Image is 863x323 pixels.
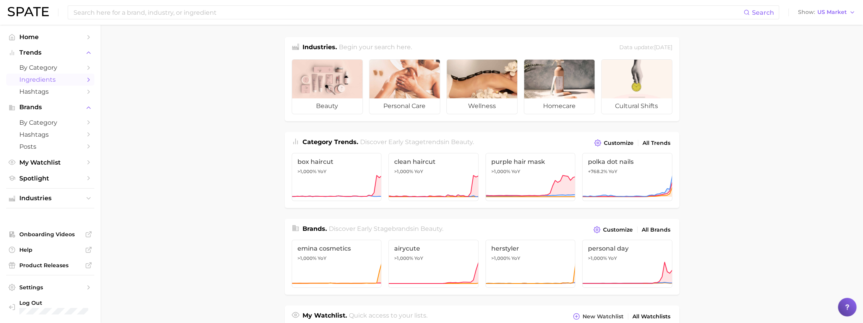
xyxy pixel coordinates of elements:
span: >1,000% [491,168,510,174]
div: Data update: [DATE] [619,43,672,53]
span: YoY [608,168,617,175]
span: by Category [19,119,81,126]
span: beauty [451,138,473,146]
a: clean haircut>1,000% YoY [388,153,478,201]
span: All Trends [643,140,670,146]
a: Ingredients [6,74,94,86]
a: cultural shifts [601,59,672,114]
a: herstyler>1,000% YoY [485,240,576,288]
span: Help [19,246,81,253]
span: >1,000% [297,255,316,261]
span: herstyler [491,245,570,252]
a: polka dot nails+768.2% YoY [582,153,672,201]
button: Brands [6,101,94,113]
span: homecare [524,98,595,114]
span: Search [752,9,774,16]
span: airycute [394,245,473,252]
img: SPATE [8,7,49,16]
span: YoY [511,168,520,175]
a: Hashtags [6,86,94,98]
span: Show [798,10,815,14]
span: personal day [588,245,666,252]
span: Customize [603,227,633,233]
span: by Category [19,64,81,71]
span: My Watchlist [19,159,81,166]
span: YoY [511,255,520,261]
button: Customize [591,224,634,235]
span: beauty [420,225,442,232]
a: Log out. Currently logged in with e-mail namit.joshi@brenntag.com. [6,297,94,317]
a: All Brands [640,225,672,235]
h1: Industries. [302,43,337,53]
a: Spotlight [6,172,94,184]
a: wellness [446,59,518,114]
span: Trends [19,49,81,56]
a: Help [6,244,94,256]
span: Hashtags [19,131,81,138]
a: personal day>1,000% YoY [582,240,672,288]
span: New Watchlist [583,313,624,320]
span: clean haircut [394,158,473,165]
input: Search here for a brand, industry, or ingredient [73,6,743,19]
button: Industries [6,192,94,204]
a: personal care [369,59,440,114]
a: Product Releases [6,259,94,271]
a: beauty [292,59,363,114]
span: Ingredients [19,76,81,83]
a: purple hair mask>1,000% YoY [485,153,576,201]
button: Customize [592,137,635,148]
span: Posts [19,143,81,150]
span: YoY [318,168,326,175]
a: Onboarding Videos [6,229,94,240]
a: airycute>1,000% YoY [388,240,478,288]
a: box haircut>1,000% YoY [292,153,382,201]
span: >1,000% [394,168,413,174]
h2: Begin your search here. [339,43,412,53]
span: Discover Early Stage brands in . [329,225,443,232]
span: Brands . [302,225,327,232]
span: +768.2% [588,168,607,174]
a: My Watchlist [6,156,94,168]
span: >1,000% [297,168,316,174]
span: YoY [414,255,423,261]
a: All Trends [641,138,672,148]
h1: My Watchlist. [302,311,347,322]
a: by Category [6,62,94,74]
a: Home [6,31,94,43]
span: >1,000% [588,255,607,261]
span: All Brands [642,227,670,233]
span: Log Out [19,299,94,306]
span: personal care [369,98,440,114]
span: Product Releases [19,262,81,269]
button: New Watchlist [571,311,625,322]
span: YoY [608,255,617,261]
a: by Category [6,117,94,129]
span: All Watchlists [632,313,670,320]
span: purple hair mask [491,158,570,165]
button: ShowUS Market [796,7,857,17]
span: Spotlight [19,175,81,182]
button: Trends [6,47,94,58]
span: Onboarding Videos [19,231,81,238]
span: beauty [292,98,362,114]
span: cultural shifts [602,98,672,114]
a: emina cosmetics>1,000% YoY [292,240,382,288]
a: homecare [524,59,595,114]
span: >1,000% [394,255,413,261]
a: Hashtags [6,129,94,141]
span: Category Trends . [302,138,358,146]
span: YoY [414,168,423,175]
a: Settings [6,282,94,293]
span: Settings [19,284,81,291]
span: Industries [19,195,81,202]
span: Discover Early Stage trends in . [360,138,474,146]
span: box haircut [297,158,376,165]
span: Hashtags [19,88,81,95]
span: polka dot nails [588,158,666,165]
span: wellness [447,98,517,114]
h2: Quick access to your lists. [349,311,427,322]
span: emina cosmetics [297,245,376,252]
span: US Market [817,10,847,14]
span: Home [19,33,81,41]
span: Customize [604,140,634,146]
